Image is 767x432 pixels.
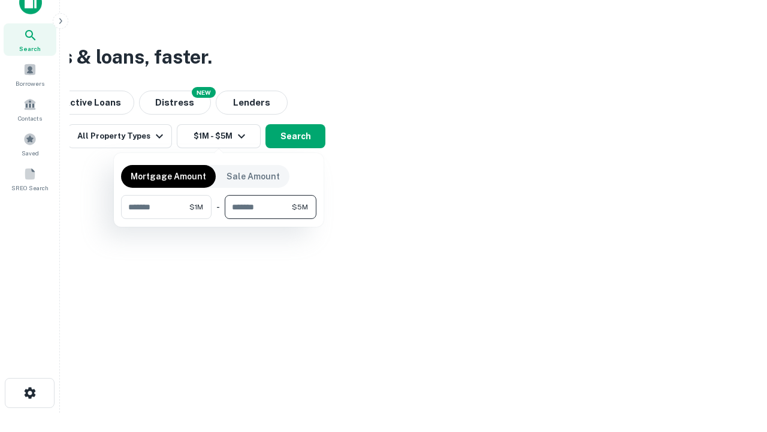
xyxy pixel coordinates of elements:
[227,170,280,183] p: Sale Amount
[131,170,206,183] p: Mortgage Amount
[292,202,308,212] span: $5M
[216,195,220,219] div: -
[707,336,767,394] iframe: Chat Widget
[189,202,203,212] span: $1M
